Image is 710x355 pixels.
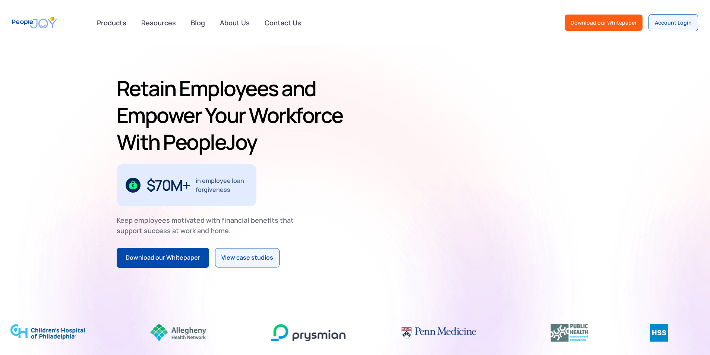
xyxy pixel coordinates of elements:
[655,19,692,26] div: Account Login
[146,179,190,191] div: $70M+
[117,248,209,268] a: Download our Whitepaper
[571,19,637,26] div: Download our Whitepaper
[117,75,352,155] h1: Retain Employees and Empower Your Workforce With PeopleJoy
[12,12,57,33] a: home
[117,215,300,236] div: Keep employees motivated with financial benefits that support success at work and home.
[215,248,280,267] a: View case studies
[126,253,200,263] div: Download our Whitepaper
[260,15,306,31] a: Contact Us
[196,176,247,194] div: in employee loan forgiveness
[215,15,254,31] a: About Us
[649,14,698,31] a: Account Login
[186,15,209,31] a: Blog
[117,164,256,206] div: 1 / 3
[92,15,131,30] div: Products
[565,15,643,31] a: Download our Whitepaper
[221,253,273,263] div: View case studies
[137,15,180,31] a: Resources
